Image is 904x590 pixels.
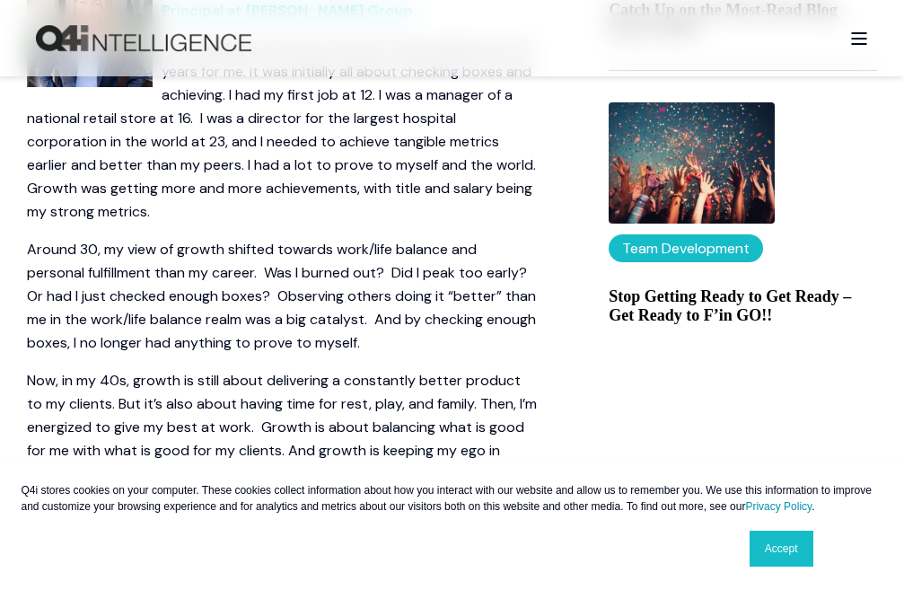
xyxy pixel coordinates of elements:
[27,238,537,355] p: Around 30, my view of growth shifted towards work/life balance and personal fulfillment than my c...
[502,365,904,590] div: أداة الدردشة
[750,531,813,567] a: Accept
[609,234,763,262] label: Team Development
[22,482,883,515] p: Q4i stores cookies on your computer. These cookies collect information about how you interact wit...
[609,102,775,224] img: People at a celebration with confetti coming down
[502,365,904,590] iframe: Chat Widget
[36,25,251,52] img: Q4intelligence, LLC logo
[745,500,812,513] a: Privacy Policy
[609,287,877,325] a: Stop Getting Ready to Get Ready – Get Ready to F’in GO!!
[841,23,877,54] a: Open Burger Menu
[36,25,251,52] a: Back to Home
[27,37,537,224] p: The meaning of the word “Growth” has evolved over the years for me. It was initially all about ch...
[27,369,537,486] p: Now, in my 40s, growth is still about delivering a constantly better product to my clients. But i...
